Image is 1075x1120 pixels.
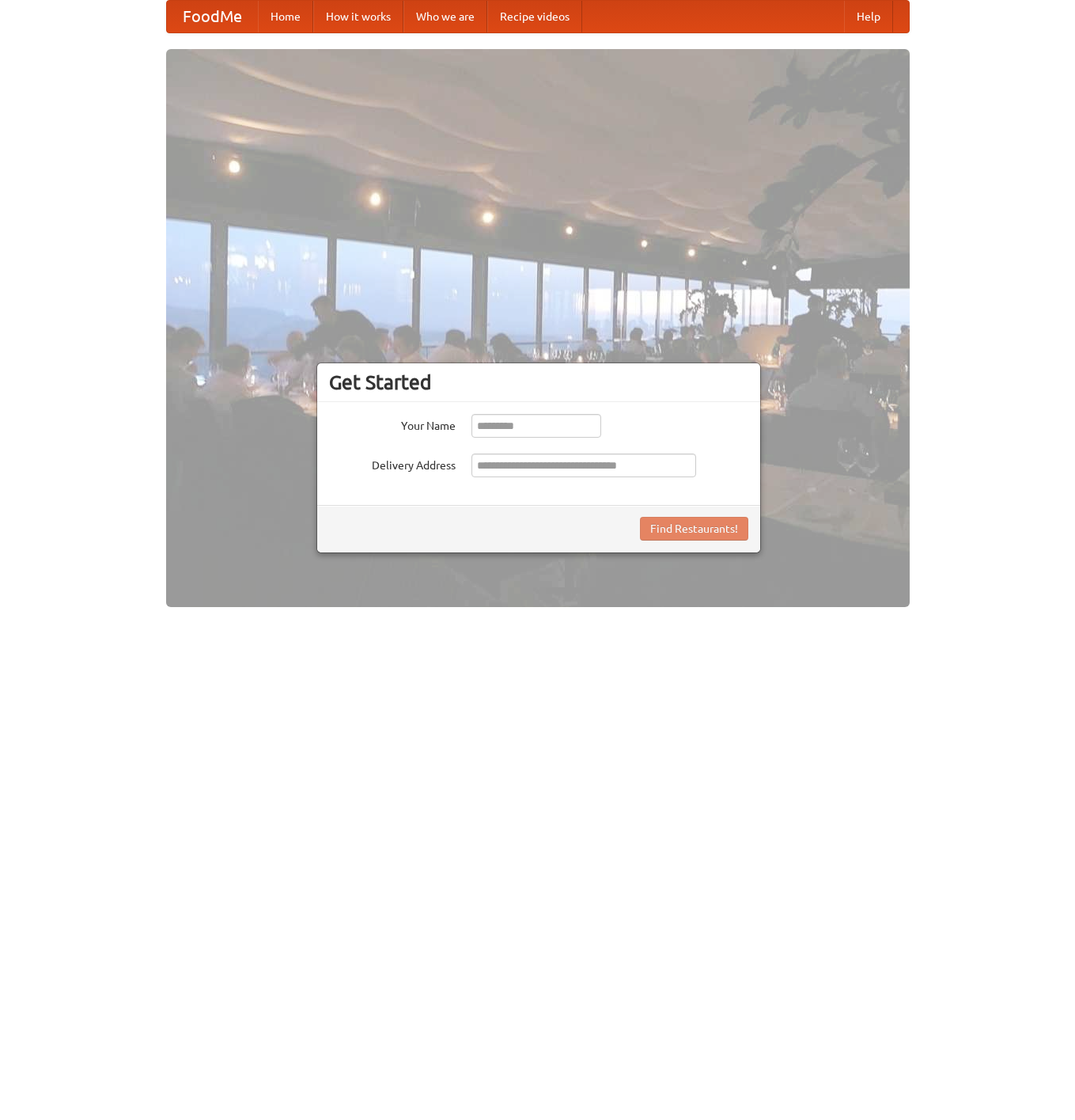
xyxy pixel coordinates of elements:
[313,1,403,32] a: How it works
[844,1,893,32] a: Help
[329,414,456,434] label: Your Name
[329,454,456,473] label: Delivery Address
[167,1,258,32] a: FoodMe
[258,1,313,32] a: Home
[403,1,487,32] a: Who we are
[329,370,748,394] h3: Get Started
[487,1,582,32] a: Recipe videos
[640,517,748,541] button: Find Restaurants!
